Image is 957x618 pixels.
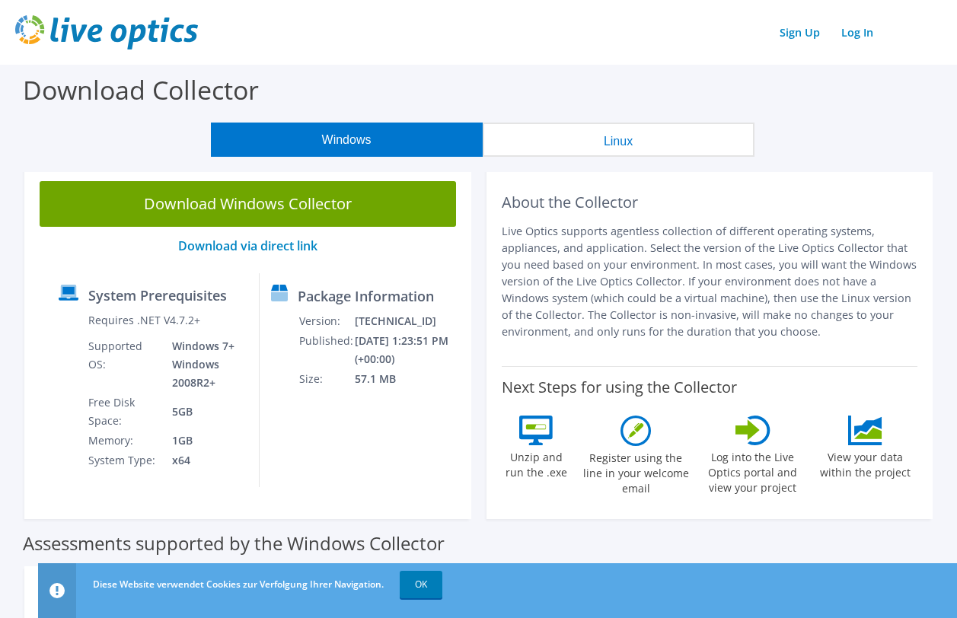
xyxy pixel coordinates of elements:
h2: About the Collector [502,193,918,212]
td: 5GB [161,393,247,431]
label: System Prerequisites [88,288,227,303]
td: Published: [298,331,354,369]
a: Log In [834,21,881,43]
label: Package Information [298,288,434,304]
label: Unzip and run the .exe [502,445,572,480]
p: Live Optics supports agentless collection of different operating systems, appliances, and applica... [502,223,918,340]
a: Download via direct link [178,237,317,254]
td: x64 [161,451,247,470]
td: 1GB [161,431,247,451]
img: live_optics_svg.svg [15,15,198,49]
a: Sign Up [772,21,828,43]
td: [DATE] 1:23:51 PM (+00:00) [354,331,464,369]
td: Supported OS: [88,336,160,393]
td: Windows 7+ Windows 2008R2+ [161,336,247,393]
label: Register using the line in your welcome email [579,446,694,496]
label: Download Collector [23,72,259,107]
td: System Type: [88,451,160,470]
td: [TECHNICAL_ID] [354,311,464,331]
td: 57.1 MB [354,369,464,389]
span: Diese Website verwendet Cookies zur Verfolgung Ihrer Navigation. [93,578,384,591]
td: Size: [298,369,354,389]
label: Log into the Live Optics portal and view your project [700,445,805,495]
label: View your data within the project [813,445,918,480]
button: Windows [211,123,483,157]
label: Assessments supported by the Windows Collector [23,536,445,551]
a: OK [400,571,442,598]
td: Free Disk Space: [88,393,160,431]
label: Requires .NET V4.7.2+ [88,313,200,328]
td: Memory: [88,431,160,451]
td: Version: [298,311,354,331]
a: Download Windows Collector [40,181,456,227]
label: Next Steps for using the Collector [502,378,737,397]
button: Linux [483,123,754,157]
